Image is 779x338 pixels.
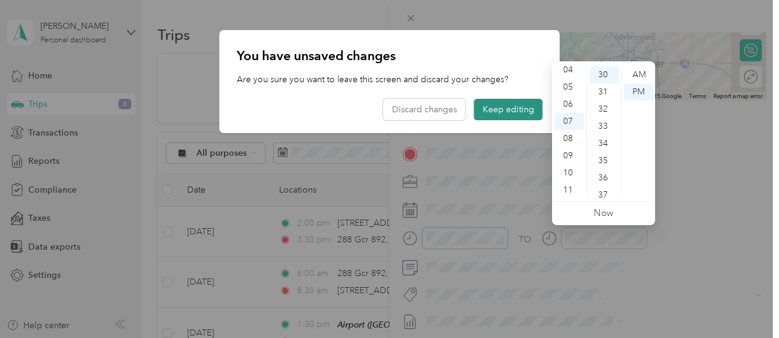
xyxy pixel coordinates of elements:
div: 34 [589,135,619,152]
button: Keep editing [474,99,543,120]
div: 05 [555,79,584,96]
div: 33 [589,118,619,135]
iframe: Everlance-gr Chat Button Frame [710,269,779,338]
button: Discard changes [383,99,466,120]
div: 07 [555,113,584,130]
div: 36 [589,169,619,186]
div: 09 [555,147,584,164]
div: 11 [555,182,584,199]
div: 31 [589,83,619,101]
div: AM [624,66,653,83]
div: 35 [589,152,619,169]
div: 04 [555,61,584,79]
div: PM [624,83,653,101]
div: 08 [555,130,584,147]
div: 32 [589,101,619,118]
div: 10 [555,164,584,182]
p: You have unsaved changes [237,47,543,64]
a: Now [594,207,613,219]
div: 37 [589,186,619,204]
div: 06 [555,96,584,113]
div: 30 [589,66,619,83]
p: Are you sure you want to leave this screen and discard your changes? [237,73,543,86]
